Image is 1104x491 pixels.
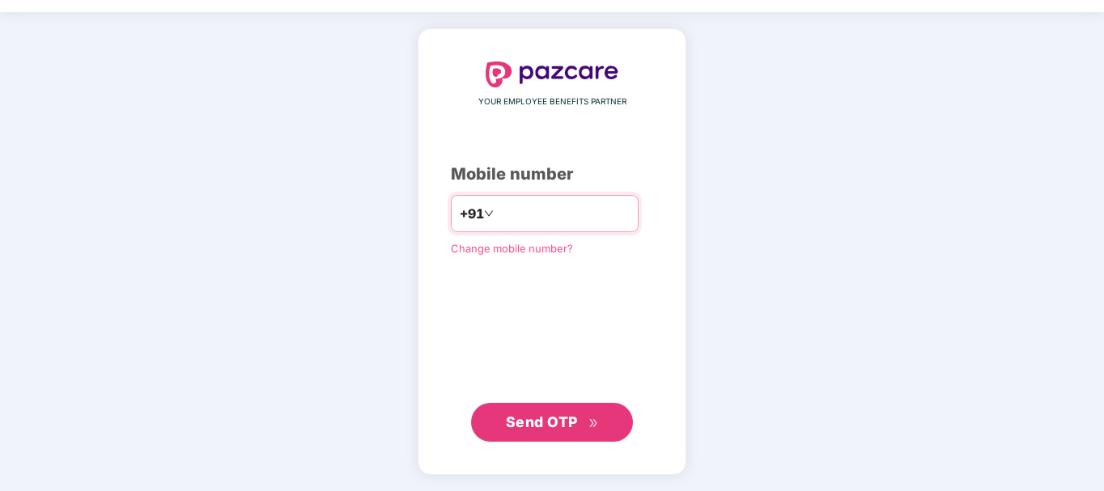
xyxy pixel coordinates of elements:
[588,418,599,429] span: double-right
[486,61,618,87] img: logo
[451,242,573,255] a: Change mobile number?
[506,413,578,430] span: Send OTP
[451,162,653,187] div: Mobile number
[484,209,494,218] span: down
[471,403,633,442] button: Send OTPdouble-right
[460,204,484,224] span: +91
[478,95,626,108] span: YOUR EMPLOYEE BENEFITS PARTNER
